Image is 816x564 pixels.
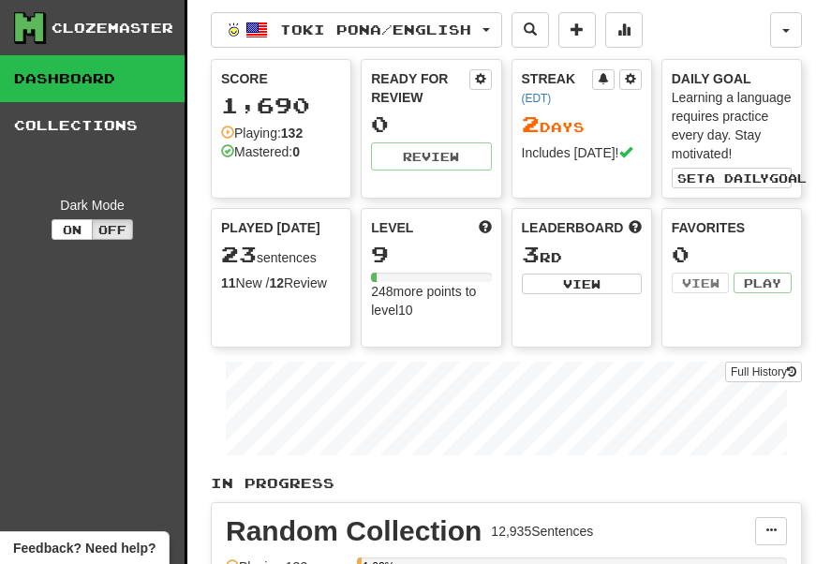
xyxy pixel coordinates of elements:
div: Includes [DATE]! [522,143,642,162]
div: Day s [522,112,642,137]
button: Toki Pona/English [211,12,502,48]
div: 0 [672,243,792,266]
div: Dark Mode [14,196,171,215]
button: On [52,219,93,240]
div: Playing: [221,124,303,142]
div: Clozemaster [52,19,173,37]
div: 0 [371,112,491,136]
div: Favorites [672,218,792,237]
button: Add sentence to collection [558,12,596,48]
div: Learning a language requires practice every day. Stay motivated! [672,88,792,163]
span: Score more points to level up [479,218,492,237]
strong: 12 [269,275,284,290]
p: In Progress [211,474,802,493]
span: 3 [522,241,540,267]
div: 248 more points to level 10 [371,282,491,319]
span: Played [DATE] [221,218,320,237]
button: View [522,274,642,294]
strong: 0 [292,144,300,159]
span: 2 [522,111,540,137]
div: Mastered: [221,142,300,161]
div: 9 [371,243,491,266]
a: Full History [725,362,802,382]
div: 1,690 [221,94,341,117]
a: (EDT) [522,92,552,105]
div: Ready for Review [371,69,468,107]
strong: 132 [281,126,303,141]
span: a daily [705,171,769,185]
button: View [672,273,730,293]
div: rd [522,243,642,267]
div: sentences [221,243,341,267]
span: Toki Pona / English [280,22,471,37]
button: More stats [605,12,643,48]
span: Open feedback widget [13,539,156,557]
div: Streak [522,69,592,107]
button: Play [734,273,792,293]
div: 12,935 Sentences [491,522,593,541]
button: Review [371,142,491,171]
div: Daily Goal [672,69,792,88]
span: Leaderboard [522,218,624,237]
span: Level [371,218,413,237]
div: Score [221,69,341,88]
span: This week in points, UTC [629,218,642,237]
strong: 11 [221,275,236,290]
div: Random Collection [226,517,482,545]
button: Search sentences [512,12,549,48]
span: 23 [221,241,257,267]
div: New / Review [221,274,341,292]
button: Off [92,219,133,240]
button: Seta dailygoal [672,168,792,188]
